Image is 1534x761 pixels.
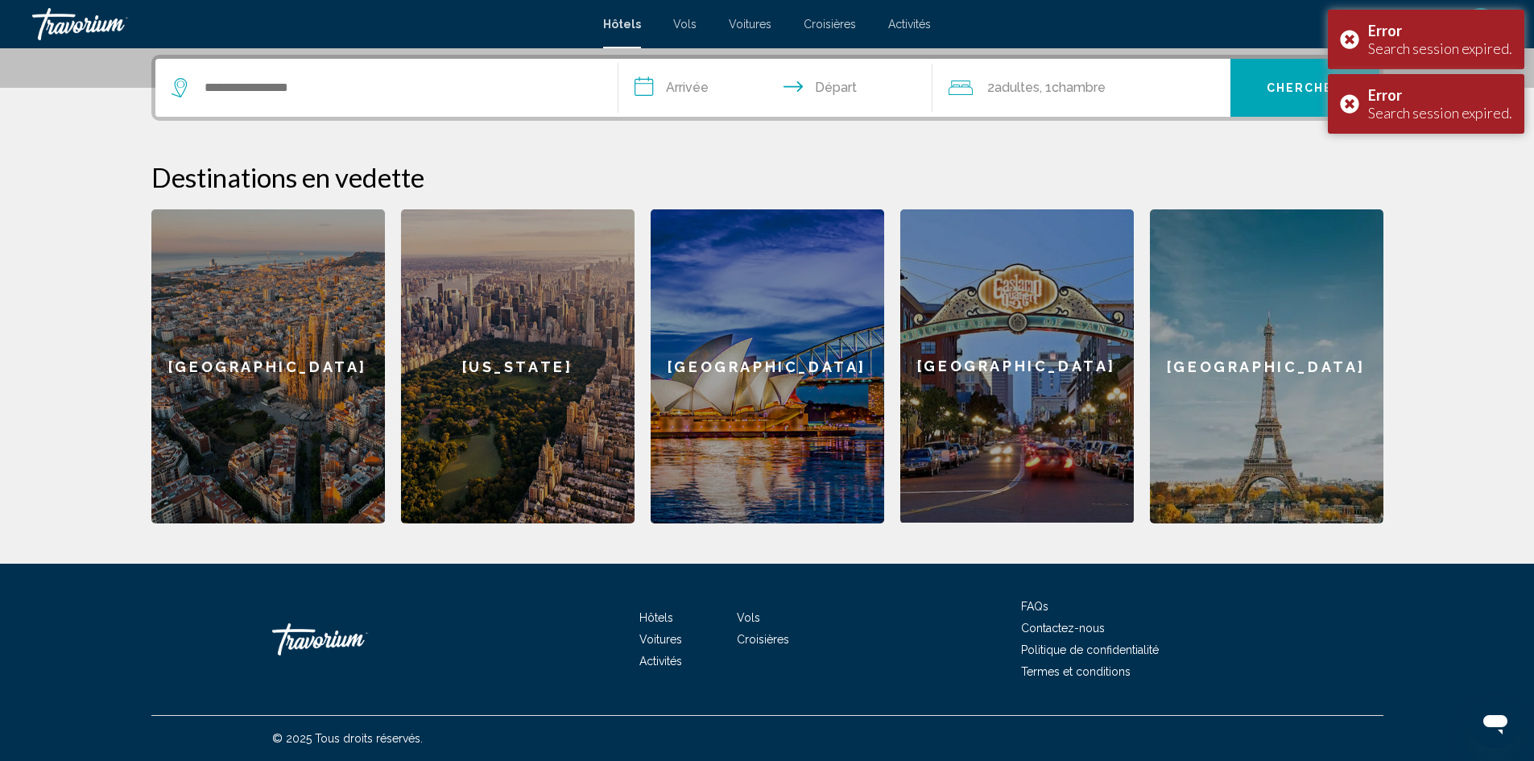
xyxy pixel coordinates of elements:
[1267,82,1343,95] span: Chercher
[1021,622,1105,635] a: Contactez-nous
[900,209,1134,523] a: [GEOGRAPHIC_DATA]
[737,633,789,646] a: Croisières
[1230,59,1379,117] button: Chercher
[1368,39,1512,57] div: Search session expired.
[1368,86,1512,104] div: Error
[1021,665,1131,678] a: Termes et conditions
[1021,600,1048,613] a: FAQs
[151,209,385,523] a: [GEOGRAPHIC_DATA]
[1470,697,1521,748] iframe: Bouton de lancement de la fenêtre de messagerie
[1052,80,1106,95] span: Chambre
[673,18,697,31] a: Vols
[639,611,673,624] a: Hôtels
[1021,643,1159,656] a: Politique de confidentialité
[1368,22,1512,39] div: Error
[32,8,587,40] a: Travorium
[994,80,1040,95] span: Adultes
[151,161,1383,193] h2: Destinations en vedette
[1460,7,1502,41] button: User Menu
[804,18,856,31] a: Croisières
[1150,209,1383,523] a: [GEOGRAPHIC_DATA]
[651,209,884,523] a: [GEOGRAPHIC_DATA]
[639,655,682,668] a: Activités
[639,633,682,646] a: Voitures
[401,209,635,523] a: [US_STATE]
[729,18,771,31] a: Voitures
[987,77,1040,99] span: 2
[603,18,641,31] a: Hôtels
[618,59,932,117] button: Check in and out dates
[737,611,760,624] a: Vols
[932,59,1230,117] button: Travelers: 2 adults, 0 children
[1368,104,1512,122] div: Search session expired.
[272,732,423,745] span: © 2025 Tous droits réservés.
[272,615,433,664] a: Travorium
[888,18,931,31] a: Activités
[1040,77,1106,99] span: , 1
[155,59,1379,117] div: Search widget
